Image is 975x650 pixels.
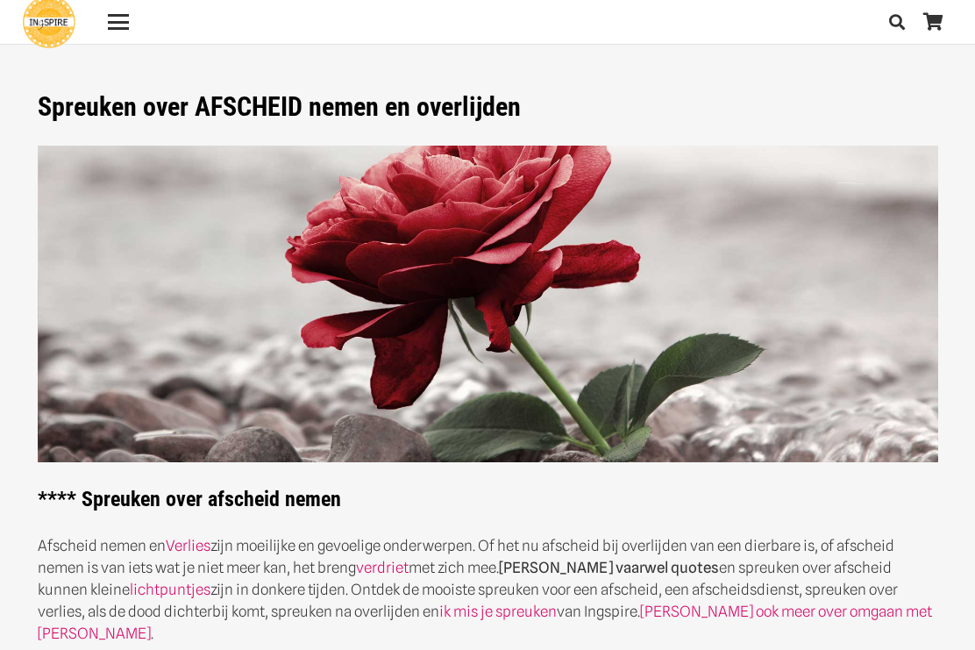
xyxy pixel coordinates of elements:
a: Menu [96,11,140,32]
img: Afscheid nemen spreuken en quotes over verlies op ingspire.nl [38,146,938,462]
a: verdriet [356,559,409,576]
p: Afscheid nemen en zijn moeilijke en gevoelige onderwerpen. Of het nu afscheid bij overlijden van ... [38,535,938,645]
h1: Spreuken over AFSCHEID nemen en overlijden [38,91,938,123]
strong: **** Spreuken over afscheid nemen [38,487,341,511]
a: Verlies [166,537,210,554]
a: [PERSON_NAME] ook meer over omgaan met [PERSON_NAME] [38,603,932,642]
a: lichtpuntjes [130,581,210,598]
a: ik mis je spreuken [439,603,557,620]
strong: [PERSON_NAME] vaarwel quotes [499,559,719,576]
